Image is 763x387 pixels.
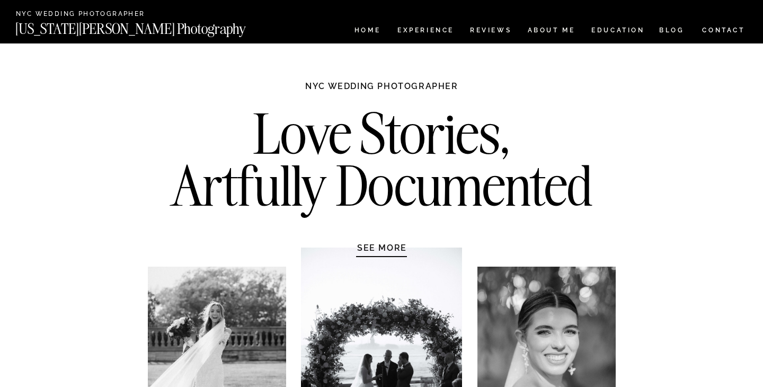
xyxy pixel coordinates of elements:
a: REVIEWS [470,27,510,36]
h2: Love Stories, Artfully Documented [159,108,604,219]
a: HOME [352,27,383,36]
h1: NYC WEDDING PHOTOGRAPHER [282,81,481,102]
a: ABOUT ME [527,27,575,36]
a: EDUCATION [590,27,646,36]
a: NYC Wedding Photographer [16,11,175,19]
a: BLOG [659,27,685,36]
a: [US_STATE][PERSON_NAME] Photography [15,22,281,31]
a: CONTACT [702,24,746,36]
a: Experience [397,27,453,36]
a: SEE MORE [332,242,432,253]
